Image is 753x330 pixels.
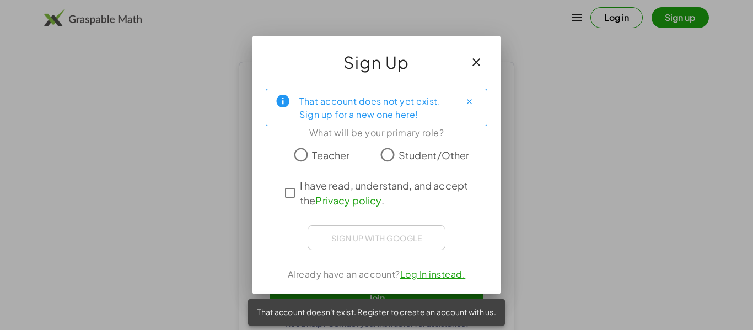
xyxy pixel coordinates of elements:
[400,268,466,280] a: Log In instead.
[399,148,470,163] span: Student/Other
[312,148,349,163] span: Teacher
[266,126,487,139] div: What will be your primary role?
[266,268,487,281] div: Already have an account?
[300,178,473,208] span: I have read, understand, and accept the .
[248,299,505,326] div: That account doesn't exist. Register to create an account with us.
[299,94,451,121] div: That account does not yet exist. Sign up for a new one here!
[460,93,478,110] button: Close
[343,49,410,75] span: Sign Up
[315,194,381,207] a: Privacy policy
